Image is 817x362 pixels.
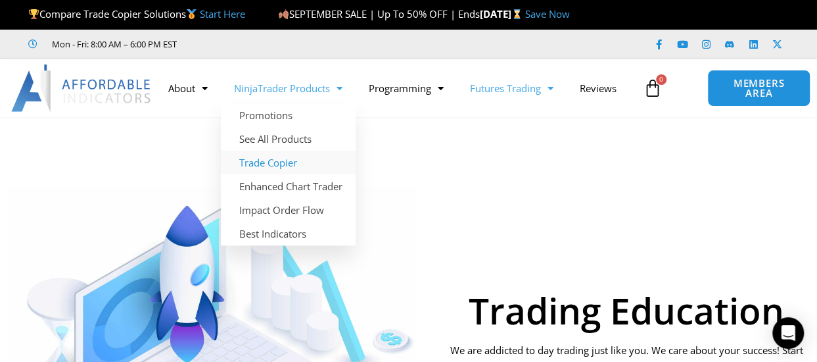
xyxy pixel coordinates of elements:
[721,78,796,98] span: MEMBERS AREA
[28,7,245,20] span: Compare Trade Copier Solutions
[195,38,392,51] iframe: Customer reviews powered by Trustpilot
[656,74,666,85] span: 0
[221,198,356,222] a: Impact Order Flow
[29,9,39,19] img: 🏆
[442,292,810,328] h1: Trading Education
[155,73,221,103] a: About
[11,65,152,112] img: LogoAI | Affordable Indicators – NinjaTrader
[221,103,356,127] a: Promotions
[221,174,356,198] a: Enhanced Chart Trader
[187,9,197,19] img: 🥇
[707,70,810,107] a: MEMBERS AREA
[200,7,245,20] a: Start Here
[221,103,356,246] ul: NinjaTrader Products
[49,36,177,52] span: Mon - Fri: 8:00 AM – 6:00 PM EST
[525,7,570,20] a: Save Now
[624,69,682,107] a: 0
[512,9,522,19] img: ⌛
[279,9,289,19] img: 🍂
[356,73,457,103] a: Programming
[221,222,356,246] a: Best Indicators
[221,127,356,151] a: See All Products
[155,73,638,103] nav: Menu
[457,73,567,103] a: Futures Trading
[221,73,356,103] a: NinjaTrader Products
[567,73,630,103] a: Reviews
[221,151,356,174] a: Trade Copier
[278,7,480,20] span: SEPTEMBER SALE | Up To 50% OFF | Ends
[772,317,804,349] div: Open Intercom Messenger
[480,7,525,20] strong: [DATE]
